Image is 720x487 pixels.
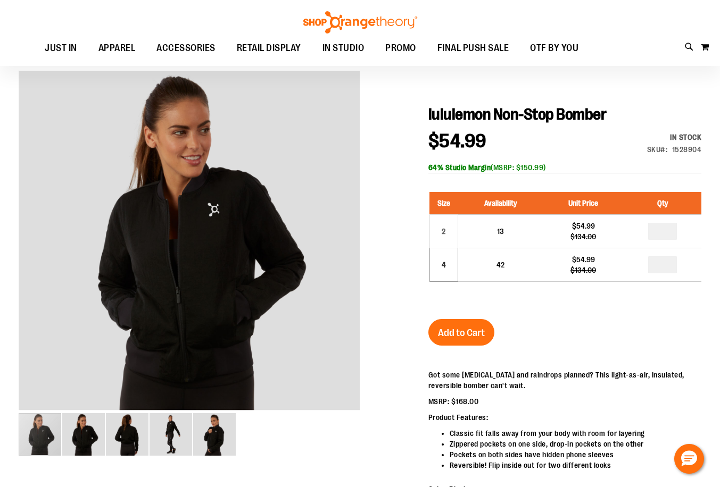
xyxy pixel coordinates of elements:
[429,192,458,215] th: Size
[385,36,416,60] span: PROMO
[98,36,136,60] span: APPAREL
[672,144,702,155] div: 1528904
[549,254,618,265] div: $54.99
[497,227,504,236] span: 13
[549,221,618,231] div: $54.99
[312,36,375,61] a: IN STUDIO
[106,413,148,456] img: Alternate image #1 for 1528904
[375,36,427,61] a: PROMO
[34,36,88,61] a: JUST IN
[496,261,504,269] span: 42
[19,412,62,457] div: image 1 of 5
[450,439,701,449] li: Zippered pockets on one side, drop-in pockets on the other
[450,428,701,439] li: Classic fit falls away from your body with room for layering
[150,413,192,456] img: Alternate image #2 for 1528904
[193,412,236,457] div: image 5 of 5
[530,36,578,60] span: OTF BY YOU
[458,192,543,215] th: Availability
[647,145,668,154] strong: SKU
[428,319,494,346] button: Add to Cart
[45,36,77,60] span: JUST IN
[549,231,618,242] div: $134.00
[62,413,105,456] img: Product image for lululemon Non-Stop Bomber
[674,444,704,474] button: Hello, have a question? Let’s chat.
[88,36,146,61] a: APPAREL
[19,71,360,457] div: carousel
[428,412,701,423] p: Product Features:
[428,396,701,407] p: MSRP: $168.00
[62,412,106,457] div: image 2 of 5
[647,132,702,142] div: Availability
[322,36,365,60] span: IN STUDIO
[427,36,520,60] a: FINAL PUSH SALE
[436,257,452,273] div: 4
[193,413,236,456] img: Alternate image #3 for 1528904
[19,71,360,412] div: Product image for lululemon Non-Stop Bomber
[519,36,589,61] a: OTF BY YOU
[428,163,491,172] b: 64% Studio Margin
[647,132,702,142] div: In stock
[428,130,486,152] span: $54.99
[150,412,193,457] div: image 4 of 5
[428,162,701,173] div: (MSRP: $150.99)
[226,36,312,61] a: RETAIL DISPLAY
[237,36,301,60] span: RETAIL DISPLAY
[156,36,216,60] span: ACCESSORIES
[19,69,360,410] img: Product image for lululemon Non-Stop Bomber
[623,192,701,215] th: Qty
[543,192,624,215] th: Unit Price
[450,460,701,471] li: Reversible! Flip inside out for two different looks
[146,36,226,61] a: ACCESSORIES
[436,223,452,239] div: 2
[437,36,509,60] span: FINAL PUSH SALE
[428,105,607,123] span: lululemon Non-Stop Bomber
[428,370,701,391] p: Got some [MEDICAL_DATA] and raindrops planned? This light-as-air, insulated, reversible bomber ca...
[438,327,485,339] span: Add to Cart
[106,412,150,457] div: image 3 of 5
[302,11,419,33] img: Shop Orangetheory
[549,265,618,275] div: $134.00
[450,449,701,460] li: Pockets on both sides have hidden phone sleeves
